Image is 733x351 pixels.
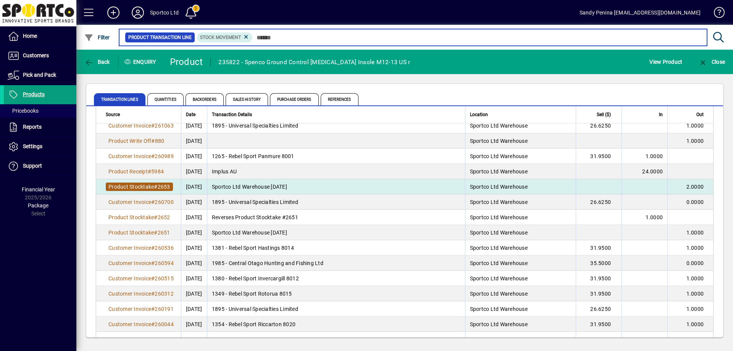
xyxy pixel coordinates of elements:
[108,199,151,205] span: Customer Invoice
[108,138,151,144] span: Product Write Off
[150,6,179,19] div: Sportco Ltd
[470,199,528,205] span: Sportco Ltd Warehouse
[186,93,224,105] span: Backorders
[106,167,166,176] a: Product Receipt#5984
[207,179,465,194] td: Sportco Ltd Warehouse [DATE]
[207,317,465,332] td: 1354 - Rebel Sport Riccarton 8020
[155,260,174,266] span: 260594
[158,230,170,236] span: 2651
[76,55,118,69] app-page-header-button: Back
[151,291,155,297] span: #
[108,260,151,266] span: Customer Invoice
[106,110,120,119] span: Source
[470,184,528,190] span: Sportco Ltd Warehouse
[154,214,157,220] span: #
[23,124,42,130] span: Reports
[470,245,528,251] span: Sportco Ltd Warehouse
[207,118,465,133] td: 1895 - Universal Specialties Limited
[101,6,126,19] button: Add
[576,332,622,347] td: 31.9500
[155,306,174,312] span: 260191
[108,291,151,297] span: Customer Invoice
[155,199,174,205] span: 260700
[4,46,76,65] a: Customers
[94,93,145,105] span: Transaction Lines
[197,32,253,42] mat-chip: Product Transaction Type: Stock movement
[576,194,622,210] td: 26.6250
[108,336,151,343] span: Customer Invoice
[106,183,173,191] a: Product Stocktake#2653
[108,321,151,327] span: Customer Invoice
[151,245,155,251] span: #
[151,306,155,312] span: #
[151,123,155,129] span: #
[84,59,110,65] span: Back
[155,321,174,327] span: 260044
[181,225,207,240] td: [DATE]
[106,198,176,206] a: Customer Invoice#260700
[181,286,207,301] td: [DATE]
[470,306,528,312] span: Sportco Ltd Warehouse
[128,34,192,41] span: Product Transaction Line
[649,56,682,68] span: View Product
[151,336,155,343] span: #
[470,153,528,159] span: Sportco Ltd Warehouse
[148,168,151,175] span: #
[470,230,528,236] span: Sportco Ltd Warehouse
[646,153,663,159] span: 1.0000
[181,271,207,286] td: [DATE]
[181,332,207,347] td: [DATE]
[181,240,207,256] td: [DATE]
[686,336,704,343] span: 1.0000
[576,256,622,271] td: 35.5000
[576,149,622,164] td: 31.9500
[207,225,465,240] td: Sportco Ltd Warehouse [DATE]
[155,245,174,251] span: 260536
[686,321,704,327] span: 1.0000
[106,259,176,267] a: Customer Invoice#260594
[321,93,358,105] span: References
[576,118,622,133] td: 26.6250
[470,138,528,144] span: Sportco Ltd Warehouse
[470,260,528,266] span: Sportco Ltd Warehouse
[226,93,268,105] span: Sales History
[151,138,155,144] span: #
[647,55,684,69] button: View Product
[151,168,164,175] span: 5984
[4,66,76,85] a: Pick and Pack
[155,138,165,144] span: 880
[181,301,207,317] td: [DATE]
[181,210,207,225] td: [DATE]
[106,213,173,222] a: Product Stocktake#2652
[642,168,663,175] span: 24.0000
[181,194,207,210] td: [DATE]
[106,110,176,119] div: Source
[106,228,173,237] a: Product Stocktake#2651
[686,138,704,144] span: 1.0000
[207,240,465,256] td: 1381 - Rebel Sport Hastings 8014
[690,55,733,69] app-page-header-button: Close enquiry
[8,108,39,114] span: Pricebooks
[186,110,202,119] div: Date
[4,137,76,156] a: Settings
[108,214,154,220] span: Product Stocktake
[686,245,704,251] span: 1.0000
[181,317,207,332] td: [DATE]
[686,275,704,281] span: 1.0000
[686,123,704,129] span: 1.0000
[151,153,155,159] span: #
[23,52,49,58] span: Customers
[200,35,241,40] span: Stock movement
[207,210,465,225] td: Reverses Product Stocktake #2651
[212,110,252,119] span: Transaction Details
[686,260,704,266] span: 0.0000
[576,301,622,317] td: 26.6250
[151,275,155,281] span: #
[155,275,174,281] span: 260515
[82,55,112,69] button: Back
[151,260,155,266] span: #
[23,143,42,149] span: Settings
[686,199,704,205] span: 0.0000
[82,31,112,44] button: Filter
[576,240,622,256] td: 31.9500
